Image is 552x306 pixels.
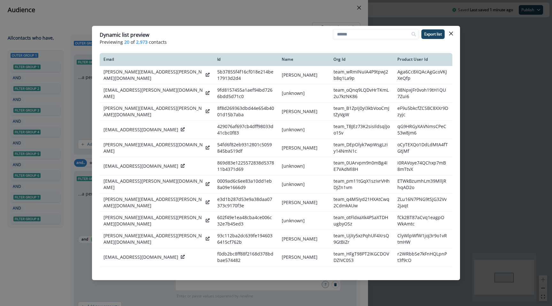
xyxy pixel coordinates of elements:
td: qG9HRGyXAVNmsCPeC53w8jm6 [394,120,452,139]
td: team_B1ZpIj0yI3kbVooCmJtZyVgW [330,102,394,120]
td: [PERSON_NAME] [278,102,330,120]
td: team_HFgT98PT2IKGCDOVDZIVC0S3 [330,248,394,266]
td: [unknown] [278,84,330,102]
td: 5b37855f4f16cf018e214be17913d2d4 [213,66,278,84]
td: i0RAVoye74QChxp7mB8mTtvX [394,157,452,175]
div: Product User Id [397,57,448,62]
td: [unknown] [278,211,330,230]
button: Export list [421,29,445,39]
td: 54fd6f82eb9312801c5059845ba519df [213,139,278,157]
td: 429076af697cb4dff98033d41cbc0f83 [213,120,278,139]
p: [EMAIL_ADDRESS][DOMAIN_NAME] [103,254,178,260]
td: 93c112ba2dc639fe1946036415cf762b [213,230,278,248]
button: Close [446,28,456,39]
td: [unknown] [278,175,330,193]
td: [PERSON_NAME] [278,230,330,248]
span: 2,973 [136,39,148,45]
td: 08NpxjFr0voh19tH1QU7Zui6 [394,84,452,102]
p: [PERSON_NAME][EMAIL_ADDRESS][PERSON_NAME][DOMAIN_NAME] [103,214,203,227]
td: oCyTEXQo1DdLdMtA4fTGtjMf [394,139,452,157]
td: 602f49e1ea48cba4ce006c32e7b45ed3 [213,211,278,230]
td: team_DEpOlyk7wpWsgLziy14NmN1c [330,139,394,157]
td: 70ca0bf2421aee2345c513b4bfeb3f1d [213,266,278,284]
td: [PERSON_NAME] [278,248,330,266]
td: [PERSON_NAME] [278,66,330,84]
div: Id [217,57,274,62]
td: r2WRbbSe7kFnHQLpnPt3f9cO [394,248,452,266]
td: eF9u5bkcfZCSBC8XXr9Dzyjc [394,102,452,120]
td: team_otFldxaXk4PSaXTDHugbyOSz [330,211,394,230]
td: 0009ad6c6ee83a10dd1eb8a09e1666d9 [213,175,278,193]
p: [EMAIL_ADDRESS][PERSON_NAME][DOMAIN_NAME] [103,87,203,100]
p: Export list [424,32,442,36]
td: 9fd8157455a1aef94bd7266bdd5d71c0 [213,84,278,102]
p: [PERSON_NAME][EMAIL_ADDRESS][DOMAIN_NAME] [103,142,203,154]
td: fCk2BT87aCvq1eagpOWkAmtc [394,211,452,230]
td: Aga6Cc8XQAcAgGcoVKJXeQfp [394,66,452,84]
div: Name [282,57,326,62]
td: [PERSON_NAME] [278,266,330,284]
td: 8f8d269363dbd44e654b4001d15b7aba [213,102,278,120]
td: ETWkBzumhLm39MlljRhqAD2o [394,175,452,193]
td: [PERSON_NAME] [278,193,330,211]
div: Org Id [333,57,390,62]
td: team_5IKf9IvkuFSXe71JjPP3b4Nq [330,266,394,284]
td: 869d83e1225572838d537811b4371d69 [213,157,278,175]
p: Dynamic list preview [100,31,149,39]
td: team_UjXy5xzPqhUF4XrsQ9GtBiZr [330,230,394,248]
td: 2aixt4RLbX1wXLAxHXu6mERF [394,266,452,284]
td: team_oQnq9LQDvHrTKmL2u7kzNK86 [330,84,394,102]
td: team_q4M5Iyd21HXAtCwq2CdmkAUw [330,193,394,211]
p: [EMAIL_ADDRESS][PERSON_NAME][DOMAIN_NAME] [103,178,203,191]
td: [unknown] [278,157,330,175]
td: team_wRmINuIA4P9tpwJ2b8q1La9p [330,66,394,84]
p: [PERSON_NAME][EMAIL_ADDRESS][PERSON_NAME][DOMAIN_NAME] [103,105,203,118]
td: [unknown] [278,120,330,139]
td: [PERSON_NAME] [278,139,330,157]
td: f0db2bc8ff88f2168d378bdbae574482 [213,248,278,266]
span: 20 [124,39,129,45]
td: ClyWlpWfW1joJ3r9o1vRtmHW [394,230,452,248]
div: Email [103,57,210,62]
p: [PERSON_NAME][EMAIL_ADDRESS][PERSON_NAME][DOMAIN_NAME] [103,69,203,81]
td: e3d1b287d53e9a38daa07373c9170f3e [213,193,278,211]
p: [EMAIL_ADDRESS][DOMAIN_NAME] [103,163,178,169]
p: [PERSON_NAME][EMAIL_ADDRESS][PERSON_NAME][DOMAIN_NAME] [103,233,203,245]
td: team_pm11tGqX1szivrVHhDJZn1vm [330,175,394,193]
p: [PERSON_NAME][EMAIL_ADDRESS][PERSON_NAME][DOMAIN_NAME] [103,196,203,209]
td: ZLu16N7PNG9tSJG32Vv2jaqt [394,193,452,211]
td: team_0UArvpm9n0mBg4IE7VAdMl8H [330,157,394,175]
td: team_TBJEz73K2sisIldsqlJoo15v [330,120,394,139]
p: [EMAIL_ADDRESS][DOMAIN_NAME] [103,126,178,133]
p: Previewing of contacts [100,39,452,45]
